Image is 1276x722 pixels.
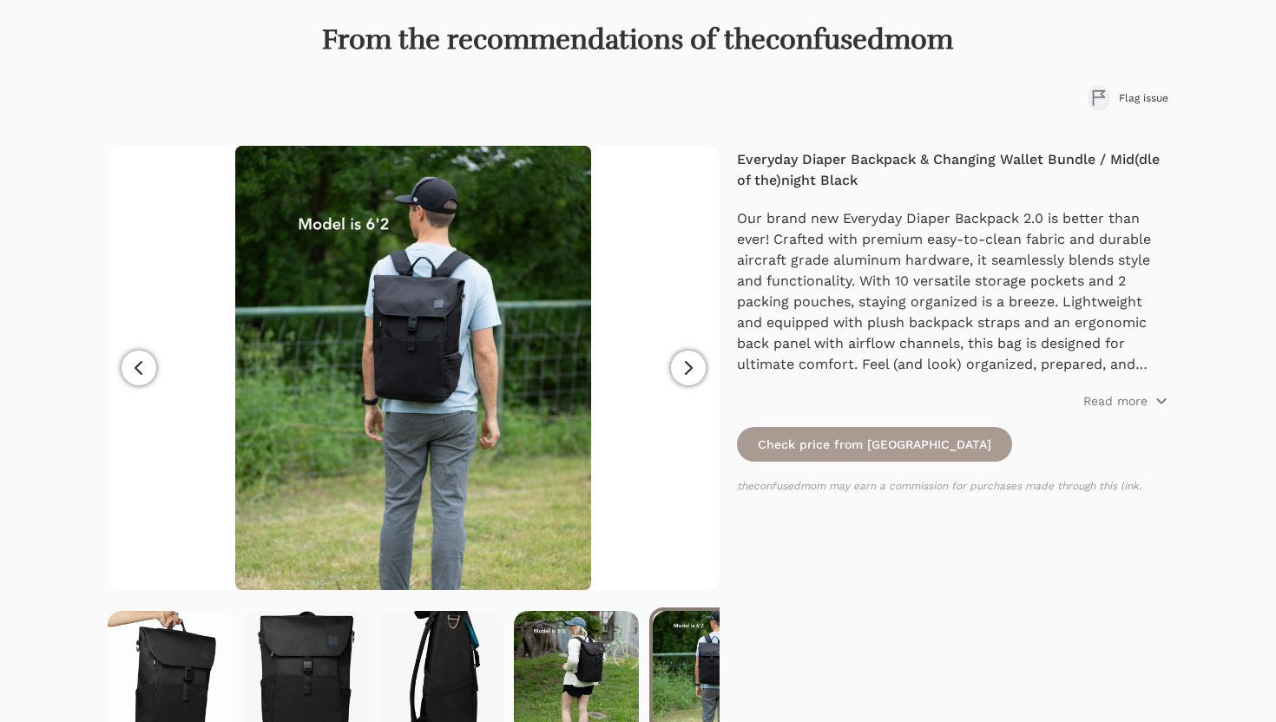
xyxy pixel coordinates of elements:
[737,427,1012,462] a: Check price from [GEOGRAPHIC_DATA]
[108,23,1168,57] h1: From the recommendations of theconfusedmom
[737,149,1169,191] h4: Everyday Diaper Backpack & Changing Wallet Bundle / Mid(dle of the)night Black
[1088,85,1168,111] button: Flag issue
[737,208,1169,375] p: Our brand new Everyday Diaper Backpack 2.0 is better than ever! Crafted with premium easy-to-clea...
[235,146,591,590] img: View from behind of a man wearing black hat, a blue shirt, and grey pants with a black backpack o...
[737,479,1169,493] p: theconfusedmom may earn a commission for purchases made through this link.
[1119,91,1168,105] span: Flag issue
[1083,392,1148,410] p: Read more
[1083,392,1168,410] button: Read more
